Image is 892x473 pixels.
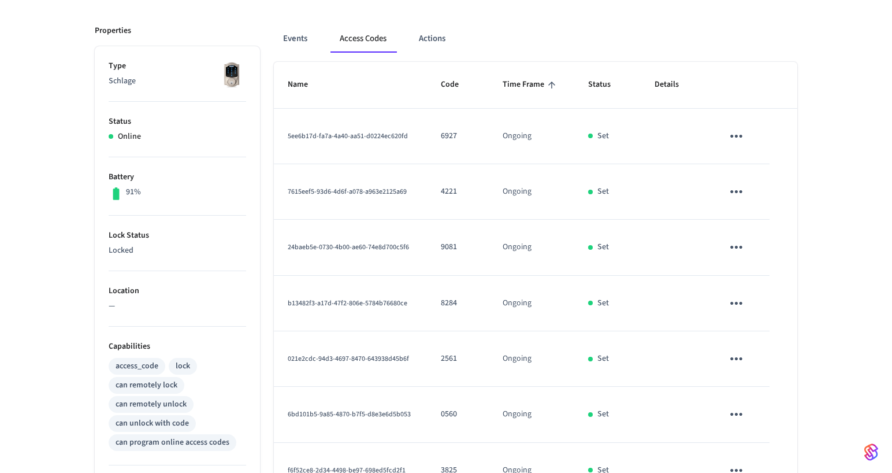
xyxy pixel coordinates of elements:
[597,297,609,309] p: Set
[864,443,878,461] img: SeamLogoGradient.69752ec5.svg
[588,76,626,94] span: Status
[274,25,317,53] button: Events
[116,398,187,411] div: can remotely unlock
[109,116,246,128] p: Status
[116,437,229,449] div: can program online access codes
[109,171,246,183] p: Battery
[217,60,246,89] img: Schlage Sense Smart Deadbolt with Camelot Trim, Front
[489,387,574,442] td: Ongoing
[597,408,609,420] p: Set
[118,131,141,143] p: Online
[176,360,190,372] div: lock
[441,297,475,309] p: 8284
[109,285,246,297] p: Location
[489,331,574,387] td: Ongoing
[441,353,475,365] p: 2561
[655,76,694,94] span: Details
[288,242,409,252] span: 24baeb5e-0730-4b00-ae60-74e8d700c5f6
[597,241,609,253] p: Set
[489,220,574,275] td: Ongoing
[126,186,141,198] p: 91%
[109,75,246,87] p: Schlage
[116,417,189,430] div: can unlock with code
[441,408,475,420] p: 0560
[274,25,797,53] div: ant example
[441,76,474,94] span: Code
[288,409,411,419] span: 6bd101b5-9a85-4870-b7f5-d8e3e6d5b053
[116,379,177,391] div: can remotely lock
[441,241,475,253] p: 9081
[503,76,559,94] span: Time Frame
[95,25,131,37] p: Properties
[288,298,407,308] span: b13482f3-a17d-47f2-806e-5784b76680ce
[489,109,574,164] td: Ongoing
[109,341,246,353] p: Capabilities
[109,60,246,72] p: Type
[109,300,246,312] p: —
[597,186,609,198] p: Set
[597,130,609,142] p: Set
[489,276,574,331] td: Ongoing
[288,131,408,141] span: 5ee6b17d-fa7a-4a40-aa51-d0224ec620fd
[109,230,246,242] p: Lock Status
[288,76,323,94] span: Name
[288,354,409,364] span: 021e2cdc-94d3-4697-8470-643938d45b6f
[288,187,407,197] span: 7615eef5-93d6-4d6f-a078-a963e2125a69
[116,360,158,372] div: access_code
[441,186,475,198] p: 4221
[109,245,246,257] p: Locked
[410,25,455,53] button: Actions
[597,353,609,365] p: Set
[441,130,475,142] p: 6927
[330,25,396,53] button: Access Codes
[489,164,574,220] td: Ongoing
